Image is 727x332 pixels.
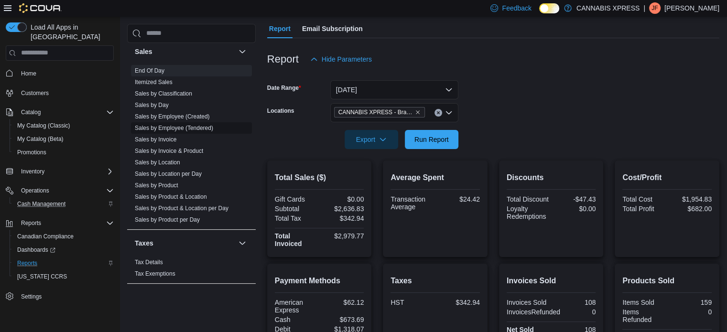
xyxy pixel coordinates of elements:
span: Cash Management [13,198,114,210]
span: Sales by Product & Location per Day [135,204,228,212]
span: Reports [13,257,114,269]
div: $2,979.77 [321,232,364,240]
button: My Catalog (Beta) [10,132,118,146]
div: $673.69 [321,316,364,323]
span: Reports [21,219,41,227]
p: CANNABIS XPRESS [576,2,640,14]
button: Hide Parameters [306,50,376,69]
span: End Of Day [135,67,164,75]
span: Sales by Product per Day [135,216,200,224]
span: My Catalog (Classic) [13,120,114,131]
button: Open list of options [445,109,453,117]
span: Dashboards [17,246,55,254]
div: HST [391,299,433,306]
h2: Total Sales ($) [275,172,364,183]
div: Invoices Sold [507,299,549,306]
p: | [643,2,645,14]
a: Tax Details [135,259,163,266]
a: Home [17,68,40,79]
button: Sales [135,47,235,56]
button: Remove CANNABIS XPRESS - Brampton (Hurontario Street) from selection in this group [415,109,421,115]
span: Canadian Compliance [13,231,114,242]
span: My Catalog (Beta) [13,133,114,145]
img: Cova [19,3,62,13]
span: Sales by Location [135,159,180,166]
span: CANNABIS XPRESS - Brampton (Hurontario Street) [334,107,425,118]
a: End Of Day [135,67,164,74]
span: Sales by Invoice & Product [135,147,203,155]
span: Inventory [17,166,114,177]
button: [DATE] [330,80,458,99]
a: Sales by Product per Day [135,216,200,223]
span: Sales by Day [135,101,169,109]
span: Cash Management [17,200,65,208]
button: Promotions [10,146,118,159]
button: Taxes [135,238,235,248]
a: Reports [13,257,41,269]
a: Sales by Location per Day [135,171,202,177]
span: Settings [17,290,114,302]
button: Customers [2,86,118,100]
div: 0 [564,308,596,316]
div: Total Discount [507,195,549,203]
div: $0.00 [321,195,364,203]
button: Operations [2,184,118,197]
span: Sales by Classification [135,90,192,97]
label: Date Range [267,84,301,92]
button: Catalog [17,107,44,118]
a: Sales by Invoice [135,136,176,143]
a: Sales by Employee (Created) [135,113,210,120]
button: Export [345,130,398,149]
div: 159 [669,299,712,306]
a: Promotions [13,147,50,158]
div: $0.00 [553,205,596,213]
h2: Discounts [507,172,596,183]
a: Itemized Sales [135,79,173,86]
h3: Sales [135,47,152,56]
div: Total Cost [622,195,665,203]
span: Tax Exemptions [135,270,175,278]
button: Catalog [2,106,118,119]
div: -$47.43 [553,195,596,203]
p: [PERSON_NAME] [664,2,719,14]
span: Canadian Compliance [17,233,74,240]
div: Cash [275,316,317,323]
a: Canadian Compliance [13,231,77,242]
a: Cash Management [13,198,69,210]
span: Sales by Location per Day [135,170,202,178]
span: Report [269,19,291,38]
span: Operations [17,185,114,196]
div: $1,954.83 [669,195,712,203]
span: Dashboards [13,244,114,256]
h2: Taxes [391,275,480,287]
div: Taxes [127,257,256,283]
a: My Catalog (Beta) [13,133,67,145]
button: [US_STATE] CCRS [10,270,118,283]
input: Dark Mode [539,3,559,13]
span: Customers [17,87,114,99]
span: Settings [21,293,42,300]
div: $682.00 [669,205,712,213]
span: Operations [21,187,49,194]
div: Total Profit [622,205,665,213]
strong: Total Invoiced [275,232,302,247]
span: CANNABIS XPRESS - Brampton ([GEOGRAPHIC_DATA]) [338,107,413,117]
a: Dashboards [13,244,59,256]
span: Catalog [21,108,41,116]
button: Run Report [405,130,458,149]
span: Washington CCRS [13,271,114,282]
span: [US_STATE] CCRS [17,273,67,280]
div: Items Sold [622,299,665,306]
a: Customers [17,87,53,99]
div: Sales [127,65,256,229]
div: Gift Cards [275,195,317,203]
button: Operations [17,185,53,196]
a: Sales by Product [135,182,178,189]
button: Inventory [2,165,118,178]
div: Total Tax [275,214,317,222]
span: Sales by Employee (Tendered) [135,124,213,132]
